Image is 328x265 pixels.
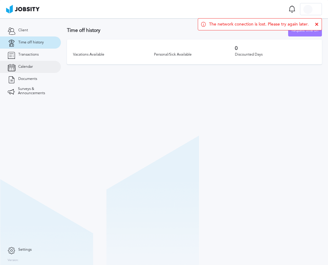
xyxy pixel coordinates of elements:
span: Time off history [18,40,44,45]
div: Vacations Available [73,53,154,57]
div: Request time off [288,25,322,37]
span: Settings [18,248,32,252]
div: Discounted Days [235,53,316,57]
label: Version: [8,259,19,262]
span: Client [18,28,28,33]
img: ab4bad089aa723f57921c736e9817d99.png [6,5,40,13]
span: Documents [18,77,37,81]
span: Calendar [18,65,33,69]
span: Surveys & Announcements [18,87,53,95]
button: Request time off [288,24,322,36]
span: Transactions [18,53,39,57]
h3: 0 [235,46,316,51]
h3: Time off history [67,28,288,33]
div: Personal/Sick Available [154,53,235,57]
span: The network conection is lost. Please try again later. [209,22,309,27]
